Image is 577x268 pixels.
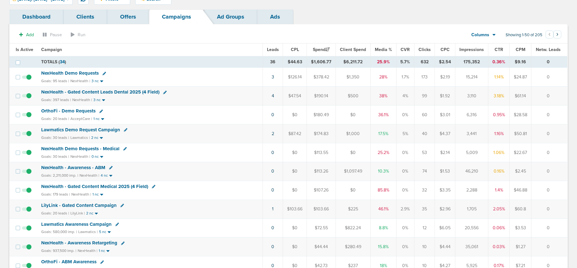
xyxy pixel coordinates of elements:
span: Lawmatics Awareness Campaign [41,221,112,227]
td: $2.54 [435,56,455,68]
td: $225 [336,200,371,219]
td: 0.03% [488,237,510,256]
td: 632 [414,56,435,68]
small: NexHealth | [71,192,91,197]
td: 74 [414,162,435,181]
a: 0 [271,112,274,117]
td: $2.45 [509,162,531,181]
td: $0 [336,105,371,124]
td: 17.5% [370,124,396,143]
td: 0% [396,162,414,181]
span: Showing 1-50 of 205 [506,32,542,38]
td: 10.3% [370,162,396,181]
td: $0 [283,105,307,124]
td: $3.01 [435,105,455,124]
td: 99 [414,87,435,105]
td: 36.1% [370,105,396,124]
td: 28% [370,68,396,87]
td: $107.26 [307,181,336,200]
td: 35 [414,200,435,219]
span: LilyLink - Gated Content Campaign [41,202,117,208]
span: Clicks [419,47,431,52]
td: 8.8% [370,219,396,237]
span: OrthoFi - Demo Requests [41,108,96,114]
span: 34 [60,59,65,65]
a: Campaigns [149,9,204,24]
td: 53 [414,143,435,162]
td: $4.44 [435,237,455,256]
td: $87.42 [283,124,307,143]
small: Goals: 179 leads | [41,192,70,197]
small: NexHealth | [70,154,90,159]
td: 1.7% [396,68,414,87]
small: 1 nc [99,248,105,253]
small: Goals: 95 leads | [41,79,69,83]
span: Lawmatics Demo Request Campaign [41,127,120,133]
td: $113.26 [307,162,336,181]
td: 1.06% [488,143,510,162]
a: 2 [272,131,274,136]
td: 0 [531,124,567,143]
span: Media % [375,47,392,52]
td: 0.36% [488,56,510,68]
td: $103.66 [307,200,336,219]
small: Goals: 397 leads | [41,98,71,102]
small: Goals: 20 leads | [41,117,69,121]
small: 4 nc [101,173,108,178]
a: 0 [271,225,274,231]
td: 0% [396,143,414,162]
td: $44.44 [307,237,336,256]
span: Columns [471,32,489,38]
td: 0 [531,143,567,162]
td: 12 [414,219,435,237]
td: 0 [531,237,567,256]
small: Lawmatics | [70,135,90,140]
td: 5.7% [396,56,414,68]
small: 1 nc [93,117,100,121]
td: $378.42 [307,68,336,87]
small: Goals: 937,500 imp. | [41,248,76,253]
span: Campaign [41,47,62,52]
small: Goals: 580,000 imp. | [41,230,77,234]
td: $1.92 [435,87,455,105]
td: $72.55 [307,219,336,237]
span: CPM [516,47,525,52]
td: $46.88 [509,181,531,200]
td: 0% [396,105,414,124]
td: $4.37 [435,124,455,143]
button: Go to next page [553,31,561,38]
a: Ad Groups [204,9,257,24]
small: Lawmatics | [78,230,98,234]
td: $1,350 [336,68,371,87]
td: 0 [531,68,567,87]
span: NexHealth - Awareness Retargeting [41,240,117,246]
td: $61.14 [509,87,531,105]
span: OrthoFi - ABM Awareness [41,259,97,265]
td: 46.1% [370,200,396,219]
span: CTR [495,47,503,52]
td: 15,214 [455,68,488,87]
td: $50.81 [509,124,531,143]
td: 3.18% [488,87,510,105]
span: Client Spend [340,47,366,52]
td: 0.95% [488,105,510,124]
td: $0 [283,237,307,256]
td: $6.05 [435,219,455,237]
td: $9.16 [509,56,531,68]
small: LilyLink | [70,211,85,215]
td: 3,110 [455,87,488,105]
a: 0 [271,187,274,193]
td: $47.54 [283,87,307,105]
span: NexHealth - Awareness - ABM [41,165,105,170]
td: 40 [414,124,435,143]
td: $0 [283,181,307,200]
span: CVR [401,47,410,52]
a: 0 [271,244,274,249]
button: Add [16,30,37,39]
small: NexHealth | [78,248,97,253]
td: 0 [531,105,567,124]
td: 4% [396,87,414,105]
td: $1,000 [336,124,371,143]
td: 175,352 [455,56,488,68]
td: 10 [414,237,435,256]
